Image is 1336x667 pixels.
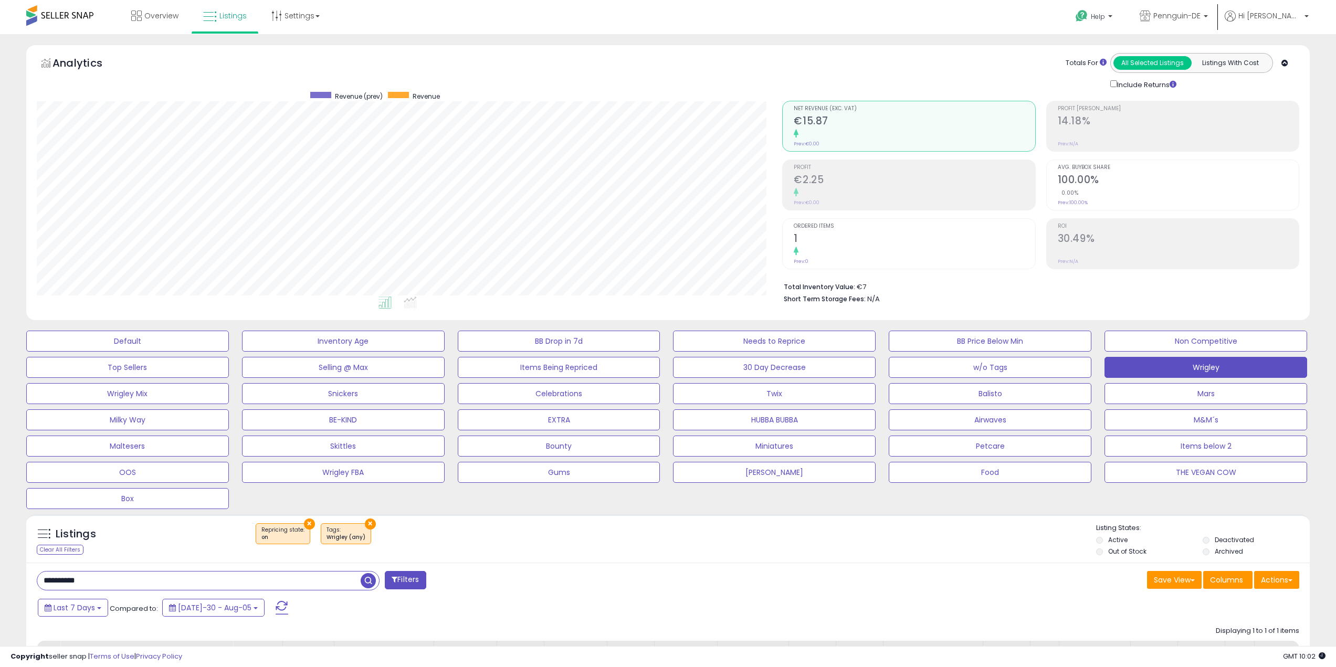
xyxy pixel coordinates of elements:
span: Listings [219,10,247,21]
button: w/o Tags [889,357,1091,378]
span: Avg. Buybox Share [1058,165,1299,171]
li: €7 [784,280,1291,292]
button: Airwaves [889,409,1091,430]
div: Total Profit [1182,645,1221,667]
label: Active [1108,535,1128,544]
span: Columns [1210,575,1243,585]
small: Prev: 0 [794,258,808,264]
span: N/A [867,294,880,304]
div: Min Price [659,645,713,656]
span: Repricing state : [261,526,304,542]
span: Tags : [327,526,365,542]
h5: Listings [56,527,96,542]
a: Terms of Use [90,651,134,661]
button: Listings With Cost [1191,56,1269,70]
span: 2025-08-13 10:02 GMT [1283,651,1326,661]
button: Celebrations [458,383,660,404]
button: Twix [673,383,876,404]
div: Fulfillment [287,645,330,656]
button: [PERSON_NAME] [673,462,876,483]
button: Inventory Age [242,331,445,352]
button: Snickers [242,383,445,404]
span: Hi [PERSON_NAME] [1238,10,1301,21]
span: Profit [PERSON_NAME] [1058,106,1299,112]
div: Include Returns [1102,78,1189,90]
div: Displaying 1 to 1 of 1 items [1216,626,1299,636]
h2: 30.49% [1058,232,1299,247]
button: Items Being Repriced [458,357,660,378]
span: [DATE]-30 - Aug-05 [178,602,251,613]
h2: 14.18% [1058,115,1299,129]
div: Wrigley (any) [327,534,365,541]
a: Privacy Policy [136,651,182,661]
p: Listing States: [1096,523,1310,533]
button: Last 7 Days [38,599,108,617]
div: seller snap | | [10,652,182,662]
button: × [304,518,315,530]
button: Top Sellers [26,357,229,378]
div: Profit [PERSON_NAME] [1064,645,1126,667]
div: Comp. Price Threshold [549,645,603,667]
button: Filters [385,571,426,589]
button: BB Drop in 7d [458,331,660,352]
small: Prev: N/A [1058,258,1078,264]
b: Short Term Storage Fees: [784,294,866,303]
button: Default [26,331,229,352]
h2: 100.00% [1058,174,1299,188]
button: EXTRA [458,409,660,430]
button: Wrigley [1104,357,1307,378]
label: Archived [1215,547,1243,556]
div: Title [65,645,228,656]
small: Prev: €0.00 [794,199,819,206]
button: All Selected Listings [1113,56,1192,70]
button: Actions [1254,571,1299,589]
button: Needs to Reprice [673,331,876,352]
label: Deactivated [1215,535,1254,544]
a: Help [1067,2,1123,34]
button: Box [26,488,229,509]
button: HUBBA BUBBA [673,409,876,430]
div: Markup on Cost [888,645,979,656]
button: BB Price Below Min [889,331,1091,352]
span: Revenue (prev) [335,92,383,101]
button: Balisto [889,383,1091,404]
button: Maltesers [26,436,229,457]
button: [DATE]-30 - Aug-05 [162,599,265,617]
span: Help [1091,12,1105,21]
button: Food [889,462,1091,483]
span: Compared to: [110,604,158,613]
small: Prev: N/A [1058,141,1078,147]
h2: €15.87 [794,115,1035,129]
small: Prev: €0.00 [794,141,819,147]
h2: 1 [794,232,1035,247]
button: Columns [1203,571,1253,589]
button: M&M´s [1104,409,1307,430]
label: Out of Stock [1108,547,1146,556]
span: Net Revenue (Exc. VAT) [794,106,1035,112]
span: Ordered Items [794,224,1035,229]
div: Cost (Exc. VAT) [1259,645,1313,667]
div: Totals For [1066,58,1107,68]
i: Get Help [1075,9,1088,23]
button: × [365,518,376,530]
button: Save View [1147,571,1202,589]
button: Mars [1104,383,1307,404]
div: [PERSON_NAME] [722,645,784,656]
div: Listed Price [339,645,429,656]
h2: €2.25 [794,174,1035,188]
button: 30 Day Decrease [673,357,876,378]
div: Num of Comp. [501,645,540,667]
span: Pennguin-DE [1153,10,1201,21]
span: Profit [794,165,1035,171]
div: BB Share 24h. [612,645,650,667]
button: Wrigley Mix [26,383,229,404]
button: Wrigley FBA [242,462,445,483]
button: Miniatures [673,436,876,457]
small: 0.00% [1058,189,1079,197]
span: Overview [144,10,178,21]
b: Total Inventory Value: [784,282,855,291]
div: on [261,534,304,541]
button: THE VEGAN COW [1104,462,1307,483]
small: Prev: 100.00% [1058,199,1088,206]
a: Hi [PERSON_NAME] [1225,10,1309,34]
